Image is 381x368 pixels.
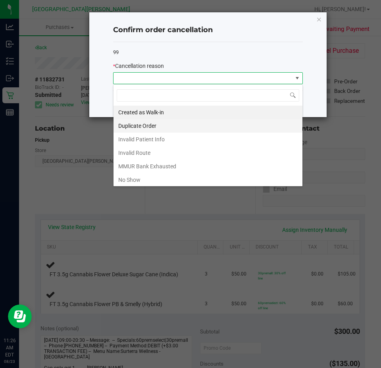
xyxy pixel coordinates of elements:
[114,146,302,160] li: Invalid Route
[114,119,302,133] li: Duplicate Order
[114,106,302,119] li: Created as Walk-in
[115,63,164,69] span: Cancellation reason
[113,25,303,35] h4: Confirm order cancellation
[114,173,302,187] li: No Show
[8,304,32,328] iframe: Resource center
[113,49,119,55] span: 99
[316,14,322,24] button: Close
[114,160,302,173] li: MMUR Bank Exhausted
[114,133,302,146] li: Invalid Patient Info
